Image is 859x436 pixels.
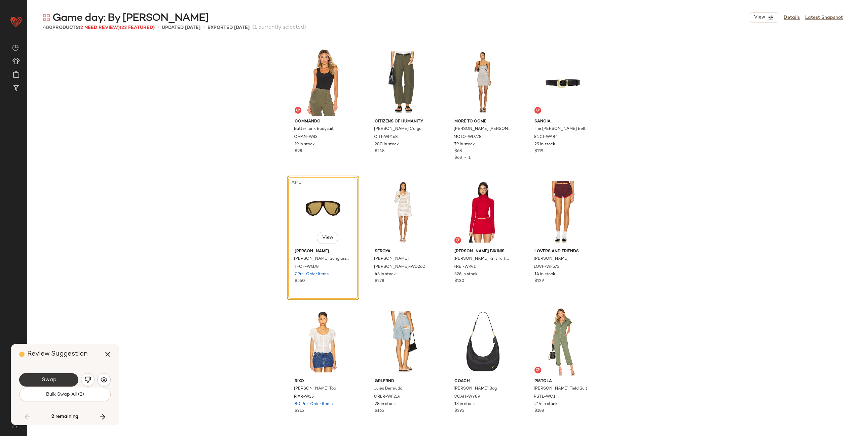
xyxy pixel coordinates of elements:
[449,178,517,246] img: FRBI-WK41_V1.jpg
[120,25,155,30] span: (23 Featured)
[291,179,302,186] span: #141
[454,264,476,270] span: FRBI-WK41
[296,108,300,112] img: svg%3e
[534,394,555,400] span: PSTL-WC1
[375,271,396,278] span: 43 in stock
[295,142,315,148] span: 19 in stock
[317,232,338,244] button: View
[375,408,384,414] span: $165
[203,24,205,32] span: •
[449,308,517,376] img: COAH-WY89_V1.jpg
[374,394,401,400] span: GRLR-WF214
[529,178,597,246] img: LOVF-WF573_V1.jpg
[8,423,21,428] img: svg%3e
[534,119,591,125] span: Sancia
[295,119,351,125] span: Commando
[454,142,475,148] span: 79 in stock
[375,378,432,385] span: GRLFRND
[462,156,469,160] span: •
[534,148,543,154] span: $119
[454,386,497,392] span: [PERSON_NAME] Bag
[454,271,478,278] span: 326 in stock
[289,308,357,376] img: RIXR-WS5_V1.jpg
[454,249,511,255] span: [PERSON_NAME] Bikinis
[456,238,460,242] img: svg%3e
[295,378,351,385] span: RIXO
[289,178,357,246] img: TFOF-WG78_V1.jpg
[294,264,319,270] span: TFOF-WG78
[536,368,540,372] img: svg%3e
[294,256,351,262] span: [PERSON_NAME] Sunglasses
[534,134,558,140] span: SNCI-WA84
[534,271,555,278] span: 14 in stock
[534,401,558,407] span: 214 in stock
[294,386,336,392] span: [PERSON_NAME] Top
[454,378,511,385] span: Coach
[289,48,357,116] img: CMAN-WS3_V1.jpg
[295,408,304,414] span: $215
[295,148,302,154] span: $98
[43,14,50,21] img: svg%3e
[375,401,396,407] span: 28 in stock
[157,24,159,32] span: •
[374,264,425,270] span: [PERSON_NAME]-WD260
[454,278,464,284] span: $130
[375,148,384,154] span: $248
[454,134,482,140] span: MOTO-WD778
[19,388,111,401] button: Bulk Swap All (2)
[374,134,398,140] span: CITI-WP168
[43,24,155,31] div: Products
[454,401,475,407] span: 13 in stock
[750,12,778,23] button: View
[534,386,587,392] span: [PERSON_NAME] Field Suit
[84,376,91,383] img: svg%3e
[27,351,88,358] span: Review Suggestion
[374,126,421,132] span: [PERSON_NAME] Cargo
[374,256,409,262] span: [PERSON_NAME]
[534,142,555,148] span: 29 in stock
[534,249,591,255] span: Lovers and Friends
[295,401,333,407] span: 80 Pre-Order Items
[294,126,334,132] span: Butter Tank Bodysuit
[534,264,559,270] span: LOVF-WF573
[454,256,511,262] span: [PERSON_NAME] Knit Turtleneck Sweater
[369,308,437,376] img: GRLR-WF214_V1.jpg
[469,156,471,160] span: 1
[536,108,540,112] img: svg%3e
[454,394,480,400] span: COAH-WY89
[52,11,209,25] span: Game day: By [PERSON_NAME]
[534,378,591,385] span: PISTOLA
[46,392,84,397] span: Bulk Swap All (2)
[162,24,200,31] p: updated [DATE]
[805,14,843,21] a: Latest Snapshot
[454,408,464,414] span: $395
[534,256,568,262] span: [PERSON_NAME]
[79,25,120,30] span: (2 Need Review)
[375,119,432,125] span: Citizens of Humanity
[375,278,384,284] span: $278
[9,15,23,28] img: heart_red.DM2ytmEG.svg
[754,15,765,20] span: View
[529,308,597,376] img: PSTL-WC1_V1.jpg
[529,48,597,116] img: SNCI-WA84_V1.jpg
[375,249,432,255] span: SEROYA
[454,119,511,125] span: MORE TO COME
[784,14,800,21] a: Details
[374,386,402,392] span: Jules Bermuda
[454,156,462,160] span: $68
[454,126,511,132] span: [PERSON_NAME] [PERSON_NAME] Dress
[454,148,462,154] span: $68
[19,373,78,387] button: Swap
[208,24,250,31] p: Exported [DATE]
[369,178,437,246] img: SERR-WD260_V1.jpg
[12,44,19,51] img: svg%3e
[375,142,399,148] span: 280 in stock
[43,25,52,30] span: 480
[101,376,107,383] img: svg%3e
[449,48,517,116] img: MOTO-WD778_V1.jpg
[534,126,586,132] span: The [PERSON_NAME] Belt
[51,414,78,420] span: 2 remaining
[534,278,544,284] span: $129
[534,408,544,414] span: $188
[252,24,306,32] span: (1 currently selected)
